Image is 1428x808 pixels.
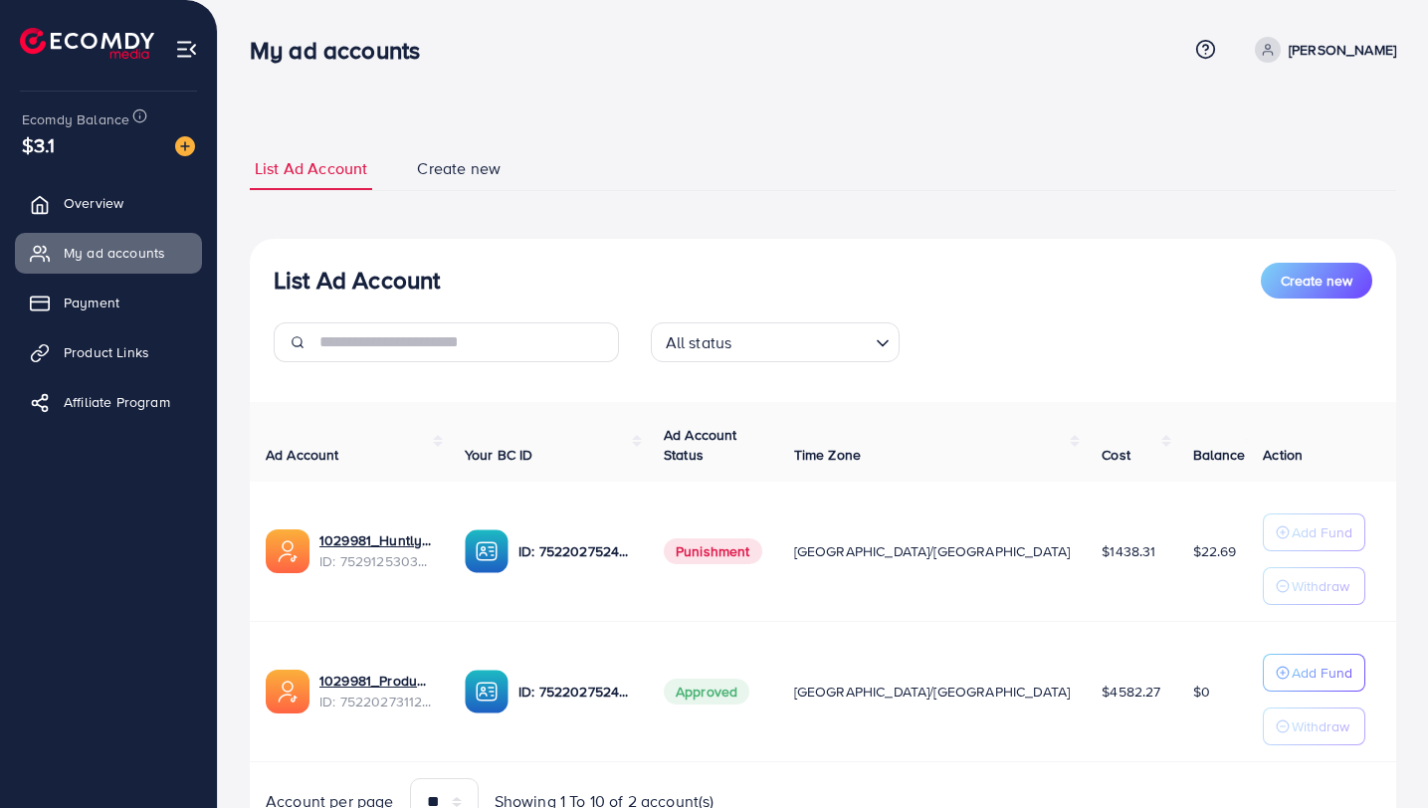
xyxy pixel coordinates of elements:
[255,157,367,180] span: List Ad Account
[22,109,129,129] span: Ecomdy Balance
[1261,263,1372,299] button: Create new
[64,193,123,213] span: Overview
[15,382,202,422] a: Affiliate Program
[465,529,509,573] img: ic-ba-acc.ded83a64.svg
[15,332,202,372] a: Product Links
[651,322,900,362] div: Search for option
[1102,682,1160,702] span: $4582.27
[794,682,1071,702] span: [GEOGRAPHIC_DATA]/[GEOGRAPHIC_DATA]
[274,266,440,295] h3: List Ad Account
[1263,445,1303,465] span: Action
[15,233,202,273] a: My ad accounts
[319,671,433,691] a: 1029981_Produck Ad Account 1_1751358564235
[250,36,436,65] h3: My ad accounts
[1292,520,1352,544] p: Add Fund
[15,283,202,322] a: Payment
[22,130,56,159] span: $3.1
[664,538,762,564] span: Punishment
[1247,37,1396,63] a: [PERSON_NAME]
[1292,574,1349,598] p: Withdraw
[1263,654,1365,692] button: Add Fund
[319,551,433,571] span: ID: 7529125303294885904
[1281,271,1352,291] span: Create new
[319,692,433,711] span: ID: 7522027311236169736
[175,38,198,61] img: menu
[1292,714,1349,738] p: Withdraw
[1263,567,1365,605] button: Withdraw
[15,183,202,223] a: Overview
[465,445,533,465] span: Your BC ID
[64,293,119,312] span: Payment
[64,243,165,263] span: My ad accounts
[1102,445,1130,465] span: Cost
[20,28,154,59] img: logo
[1102,541,1155,561] span: $1438.31
[1193,445,1246,465] span: Balance
[662,328,736,357] span: All status
[1263,513,1365,551] button: Add Fund
[1263,707,1365,745] button: Withdraw
[266,445,339,465] span: Ad Account
[518,680,632,704] p: ID: 7522027524554899472
[64,392,170,412] span: Affiliate Program
[319,671,433,711] div: <span class='underline'>1029981_Produck Ad Account 1_1751358564235</span></br>7522027311236169736
[319,530,433,571] div: <span class='underline'>1029981_Huntly Ad Account_1753011104538</span></br>7529125303294885904
[64,342,149,362] span: Product Links
[1193,541,1237,561] span: $22.69
[266,670,309,713] img: ic-ads-acc.e4c84228.svg
[794,445,861,465] span: Time Zone
[737,324,867,357] input: Search for option
[518,539,632,563] p: ID: 7522027524554899472
[664,425,737,465] span: Ad Account Status
[1292,661,1352,685] p: Add Fund
[175,136,195,156] img: image
[266,529,309,573] img: ic-ads-acc.e4c84228.svg
[664,679,749,705] span: Approved
[1289,38,1396,62] p: [PERSON_NAME]
[1193,682,1210,702] span: $0
[417,157,501,180] span: Create new
[465,670,509,713] img: ic-ba-acc.ded83a64.svg
[794,541,1071,561] span: [GEOGRAPHIC_DATA]/[GEOGRAPHIC_DATA]
[319,530,433,550] a: 1029981_Huntly Ad Account_1753011104538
